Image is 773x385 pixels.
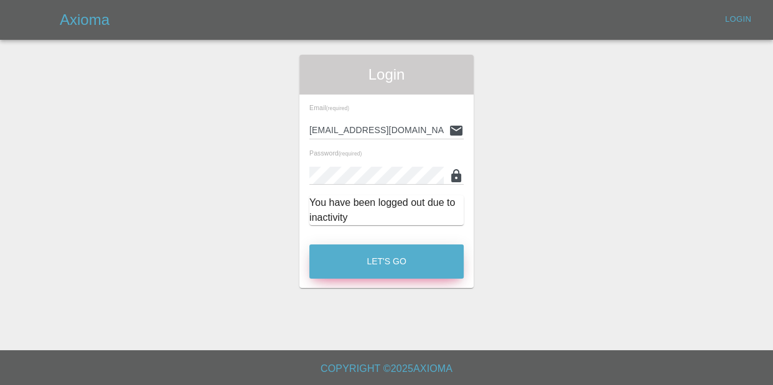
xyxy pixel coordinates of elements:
[60,10,110,30] h5: Axioma
[309,149,362,157] span: Password
[309,65,464,85] span: Login
[339,151,362,157] small: (required)
[326,106,349,111] small: (required)
[10,360,763,378] h6: Copyright © 2025 Axioma
[309,195,464,225] div: You have been logged out due to inactivity
[309,104,349,111] span: Email
[309,244,464,279] button: Let's Go
[718,10,758,29] a: Login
